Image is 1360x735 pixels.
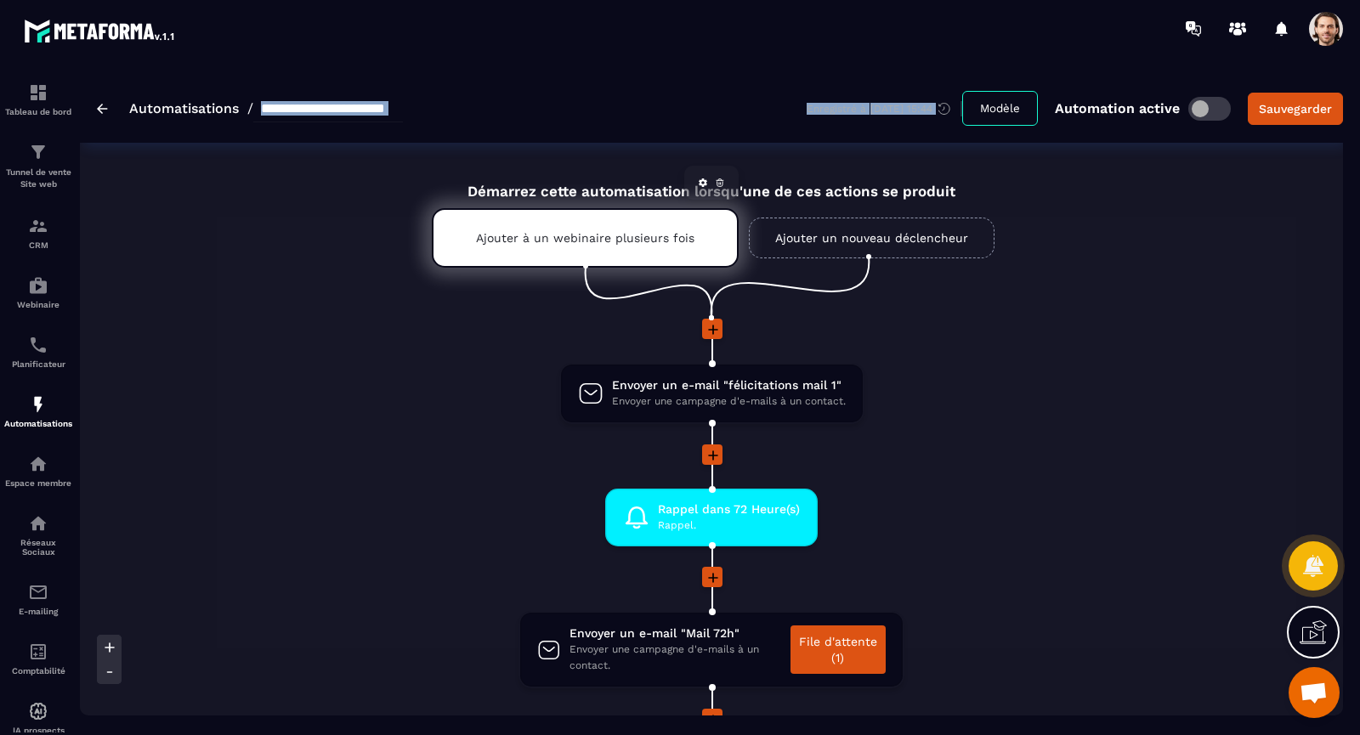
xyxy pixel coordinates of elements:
span: Envoyer une campagne d'e-mails à un contact. [569,642,782,674]
a: Ajouter un nouveau déclencheur [749,218,994,258]
p: Ajouter à un webinaire plusieurs fois [476,231,694,245]
div: Sauvegarder [1259,100,1332,117]
img: automations [28,394,48,415]
img: email [28,582,48,602]
a: formationformationTableau de bord [4,70,72,129]
img: formation [28,82,48,103]
button: Modèle [962,91,1038,126]
img: automations [28,275,48,296]
a: Automatisations [129,100,239,116]
img: automations [28,454,48,474]
img: accountant [28,642,48,662]
a: File d'attente (1) [790,625,886,674]
img: formation [28,142,48,162]
p: E-mailing [4,607,72,616]
img: logo [24,15,177,46]
img: automations [28,701,48,721]
a: automationsautomationsWebinaire [4,263,72,322]
a: schedulerschedulerPlanificateur [4,322,72,382]
div: Enregistré à [807,101,962,116]
span: Envoyer un e-mail "Mail 72h" [569,625,782,642]
span: Rappel. [658,517,800,534]
div: Open chat [1289,667,1340,718]
a: automationsautomationsEspace membre [4,441,72,500]
span: Envoyer un e-mail "félicitations mail 1" [612,377,846,393]
img: social-network [28,513,48,534]
span: Envoyer une campagne d'e-mails à un contact. [612,393,846,410]
p: Réseaux Sociaux [4,538,72,557]
p: IA prospects [4,726,72,735]
img: scheduler [28,335,48,355]
a: formationformationCRM [4,203,72,263]
a: automationsautomationsAutomatisations [4,382,72,441]
p: Tunnel de vente Site web [4,167,72,190]
p: Comptabilité [4,666,72,676]
img: formation [28,216,48,236]
a: emailemailE-mailing [4,569,72,629]
p: Tableau de bord [4,107,72,116]
a: formationformationTunnel de vente Site web [4,129,72,203]
p: Planificateur [4,359,72,369]
img: arrow [97,104,108,114]
a: social-networksocial-networkRéseaux Sociaux [4,500,72,569]
p: [DATE] 15:44 [870,103,932,115]
p: Espace membre [4,478,72,488]
p: Automatisations [4,419,72,428]
div: Démarrez cette automatisation lorsqu'une de ces actions se produit [389,163,1034,200]
p: Webinaire [4,300,72,309]
span: Rappel dans 72 Heure(s) [658,501,800,517]
p: CRM [4,240,72,250]
button: Sauvegarder [1248,93,1343,125]
span: / [247,100,253,116]
a: accountantaccountantComptabilité [4,629,72,688]
p: Automation active [1055,100,1180,116]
